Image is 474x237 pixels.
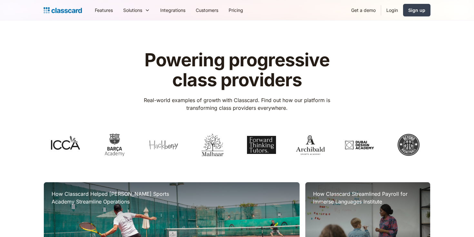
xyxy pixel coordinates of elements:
a: Integrations [155,3,191,17]
h1: Powering progressive class providers [135,50,340,90]
a: Login [381,3,403,17]
a: Sign up [403,4,430,16]
a: Features [90,3,118,17]
div: Solutions [118,3,155,17]
a: home [44,6,82,15]
p: Real-world examples of growth with Classcard. Find out how our platform is transforming class pro... [135,96,340,112]
a: Pricing [223,3,248,17]
a: Customers [191,3,223,17]
h3: How Classcard Streamlined Payroll for Immerse Languages Institute [313,190,422,205]
div: Solutions [123,7,142,14]
a: Get a demo [346,3,381,17]
h3: How Classcard Helped [PERSON_NAME] Sports Academy Streamline Operations [52,190,181,205]
div: Sign up [408,7,425,14]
